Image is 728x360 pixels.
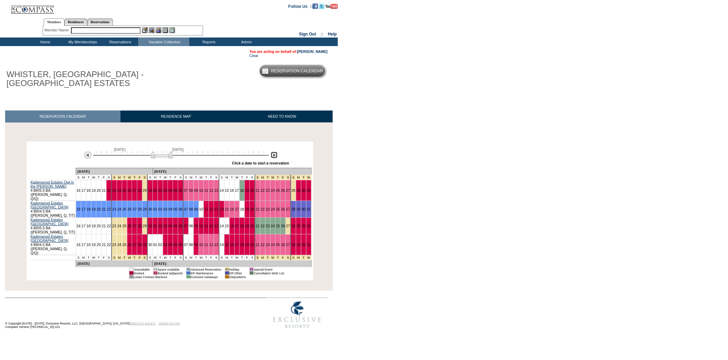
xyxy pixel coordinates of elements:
a: 20 [250,188,254,192]
a: 04 [168,188,172,192]
td: Thanksgiving [122,175,127,180]
a: 29 [143,224,147,228]
td: 4 BR/5.5 BA ([PERSON_NAME], Q, Q/Q) [30,180,76,201]
a: 07 [184,243,188,247]
a: 20 [97,224,101,228]
a: 27 [286,224,290,228]
a: PRIVACY POLICY [131,322,156,325]
a: 28 [291,207,296,211]
a: 21 [256,243,260,247]
td: T [168,175,173,180]
a: 25 [276,188,280,192]
a: 13 [214,243,218,247]
td: M [188,175,194,180]
a: 21 [102,207,106,211]
a: 20 [97,188,101,192]
a: 05 [173,224,177,228]
a: 22 [107,224,111,228]
a: 26 [281,188,285,192]
td: Thanksgiving [142,255,147,260]
h1: WHISTLER, [GEOGRAPHIC_DATA] - [GEOGRAPHIC_DATA] ESTATES [5,69,158,89]
a: 23 [266,224,270,228]
a: 01 [153,207,157,211]
a: 04 [168,243,172,247]
td: Christmas [265,175,270,180]
td: Christmas [286,175,291,180]
td: Thanksgiving [132,255,137,260]
td: 4 BR/4.5 BA ([PERSON_NAME], Q, Q/Q) [30,234,76,255]
a: 10 [199,207,203,211]
td: M [153,255,158,260]
a: 15 [225,224,229,228]
td: S [178,175,183,180]
a: 23 [266,188,270,192]
a: Clear [249,54,258,58]
td: S [76,255,81,260]
td: T [240,175,245,180]
a: 24 [117,224,122,228]
a: 12 [209,243,213,247]
a: 14 [220,188,224,192]
a: 08 [189,243,193,247]
td: T [204,175,209,180]
td: Christmas [275,175,281,180]
a: 27 [132,243,137,247]
td: Thanksgiving [117,175,122,180]
a: Subscribe to our YouTube Channel [326,4,338,8]
a: 17 [82,224,86,228]
a: 07 [184,188,188,192]
td: Thanksgiving [137,255,142,260]
a: 26 [281,207,285,211]
td: S [183,175,188,180]
a: 14 [220,243,224,247]
a: 10 [199,224,203,228]
a: 02 [158,188,162,192]
a: Kadenwood Estates [GEOGRAPHIC_DATA] [31,201,69,209]
a: 30 [302,243,306,247]
td: Admin [227,38,265,46]
a: 30 [148,188,152,192]
td: Thanksgiving [137,175,142,180]
a: 16 [76,188,81,192]
td: F [101,255,106,260]
td: F [245,175,250,180]
a: 15 [225,188,229,192]
td: 4 BR/5.5 BA ([PERSON_NAME], Q, T/T) [30,218,76,234]
a: 17 [82,188,86,192]
a: 07 [184,224,188,228]
a: 06 [179,224,183,228]
a: 11 [204,224,208,228]
td: Thanksgiving [127,175,132,180]
a: 13 [214,207,218,211]
td: F [101,175,106,180]
a: 26 [128,207,132,211]
a: 24 [117,243,122,247]
a: 26 [281,243,285,247]
img: b_edit.gif [142,27,148,33]
h5: Reservation Calendar [271,69,323,73]
a: 18 [87,243,91,247]
td: [DATE] [76,168,153,175]
td: Vacation Collection [138,38,189,46]
a: 27 [286,243,290,247]
span: :: [321,32,324,37]
a: 28 [138,188,142,192]
a: 28 [291,224,296,228]
td: S [147,175,153,180]
img: Previous [85,152,91,158]
a: Become our fan on Facebook [313,4,318,8]
a: Follow us on Twitter [319,4,325,8]
a: 22 [107,243,111,247]
a: 28 [291,188,296,192]
td: New Year's [306,175,311,180]
a: 22 [261,224,265,228]
a: 16 [230,243,234,247]
img: Follow us on Twitter [319,3,325,9]
a: 22 [261,243,265,247]
a: 27 [132,224,137,228]
a: 18 [87,188,91,192]
a: 22 [261,188,265,192]
a: 10 [199,188,203,192]
a: Kadenwood Estates [GEOGRAPHIC_DATA] [31,234,69,243]
a: 25 [276,207,280,211]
